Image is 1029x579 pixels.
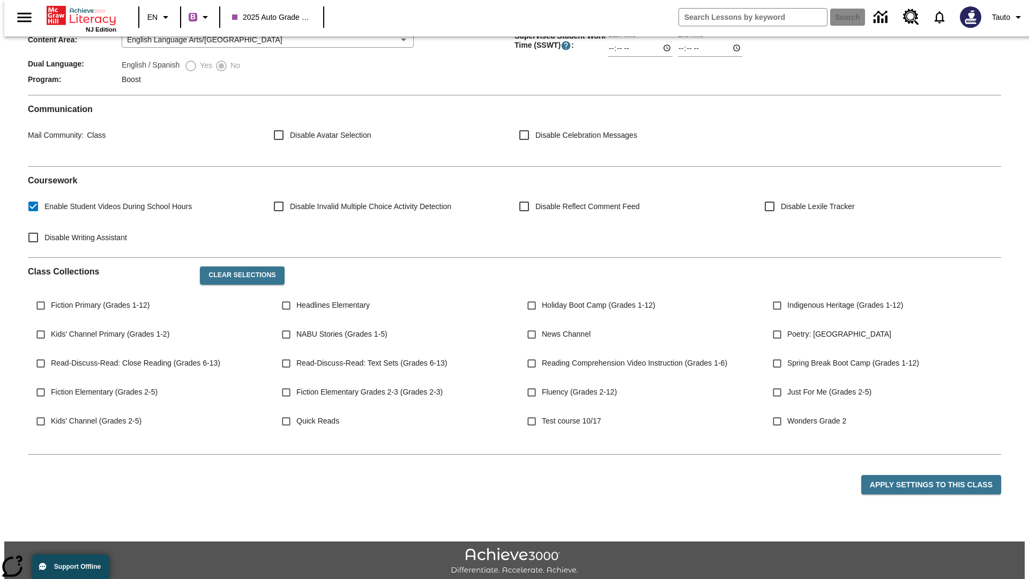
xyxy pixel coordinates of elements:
span: NJ Edition [86,26,116,33]
button: Boost Class color is purple. Change class color [184,8,216,27]
span: Quick Reads [296,415,339,427]
span: Just For Me (Grades 2-5) [787,387,871,398]
div: Class Collections [28,258,1001,446]
span: Fiction Elementary (Grades 2-5) [51,387,158,398]
span: Yes [197,60,212,71]
span: Wonders Grade 3 [787,444,846,456]
button: Profile/Settings [988,8,1029,27]
span: Holiday Boot Camp (Grades 1-12) [542,300,655,311]
span: Mail Community : [28,131,84,139]
img: Avatar [960,6,981,28]
span: Kids' Channel (Grades 2-5) [51,415,141,427]
span: Fiction Primary (Grades 1-12) [51,300,150,311]
h2: Course work [28,175,1001,185]
span: NJSLA-ELA Smart (Grade 3) [542,444,638,456]
span: Test course 10/17 [542,415,601,427]
div: English Language Arts/[GEOGRAPHIC_DATA] [122,32,414,48]
span: 2025 Auto Grade 1 C [232,12,311,23]
button: Support Offline [32,554,109,579]
span: Indigenous Heritage (Grades 1-12) [787,300,903,311]
span: EN [147,12,158,23]
button: Clear Selections [200,266,284,285]
button: Apply Settings to this Class [861,475,1001,495]
span: Read-Discuss-Read: Close Reading (Grades 6-13) [51,358,220,369]
span: Content Area : [28,35,122,44]
div: Home [47,4,116,33]
span: Disable Reflect Comment Feed [535,201,640,212]
span: Dual Language : [28,60,122,68]
span: NJSLA-ELA Prep Boot Camp (Grade 3) [296,444,428,456]
label: End Time [678,31,703,39]
a: Resource Center, Will open in new tab [897,3,926,32]
button: Language: EN, Select a language [143,8,177,27]
span: News Channel [542,329,591,340]
span: NABU Stories (Grades 1-5) [296,329,387,340]
a: Data Center [867,3,897,32]
span: Reading Comprehension Video Instruction (Grades 1-6) [542,358,727,369]
label: English / Spanish [122,60,180,72]
img: Achieve3000 Differentiate Accelerate Achieve [451,548,578,575]
span: Tauto [992,12,1010,23]
span: Headlines Elementary [296,300,370,311]
div: Communication [28,104,1001,158]
span: Fluency (Grades 2-12) [542,387,617,398]
span: Disable Writing Assistant [44,232,127,243]
span: Boost [122,75,141,84]
span: B [190,10,196,24]
input: search field [679,9,827,26]
span: Disable Invalid Multiple Choice Activity Detection [290,201,451,212]
span: Fiction Elementary Grades 2-3 (Grades 2-3) [296,387,443,398]
span: No [228,60,240,71]
span: Read-Discuss-Read: Text Sets (Grades 6-13) [296,358,447,369]
span: Class [84,131,106,139]
span: Kids' Channel Primary (Grades 1-2) [51,329,169,340]
span: Disable Celebration Messages [535,130,637,141]
h2: Communication [28,104,1001,114]
span: WordStudio 2-5 (Grades 2-5) [51,444,147,456]
span: Spring Break Boot Camp (Grades 1-12) [787,358,919,369]
div: Class/Program Information [28,3,1001,86]
span: Disable Avatar Selection [290,130,371,141]
h2: Class Collections [28,266,191,277]
label: Start Time [608,31,636,39]
button: Open side menu [9,2,40,33]
button: Select a new avatar [953,3,988,31]
span: Disable Lexile Tracker [781,201,855,212]
span: Supervised Student Work Time (SSWT) : [514,32,608,51]
span: Poetry: [GEOGRAPHIC_DATA] [787,329,891,340]
div: Coursework [28,175,1001,249]
span: Support Offline [54,563,101,570]
span: Program : [28,75,122,84]
span: Enable Student Videos During School Hours [44,201,192,212]
span: Wonders Grade 2 [787,415,846,427]
button: Supervised Student Work Time is the timeframe when students can take LevelSet and when lessons ar... [561,40,571,51]
a: Home [47,5,116,26]
a: Notifications [926,3,953,31]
